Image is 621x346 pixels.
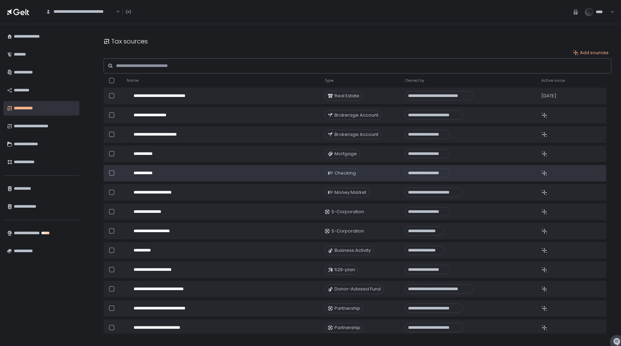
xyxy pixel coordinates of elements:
span: Donor-Advised Fund [334,286,381,292]
button: Add sources [573,50,609,56]
span: Mortgage [334,151,357,157]
span: Brokerage Account [334,131,378,138]
span: Money Market [334,189,366,196]
input: Search for option [46,15,116,22]
span: Name [127,78,138,83]
span: Partnership [334,325,360,331]
span: Partnership [334,305,360,312]
div: Search for option [41,5,120,19]
span: S-Corporation [331,228,364,234]
span: Type [324,78,333,83]
span: S-Corporation [331,209,364,215]
span: Active since [541,78,565,83]
div: Tax sources [104,37,148,46]
span: Real Estate [334,93,359,99]
span: 529-plan [334,267,355,273]
span: Checking [334,170,356,176]
span: Business Activity [334,247,371,254]
span: [DATE] [541,93,556,99]
span: Brokerage Account [334,112,378,118]
span: Owned by [405,78,424,83]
